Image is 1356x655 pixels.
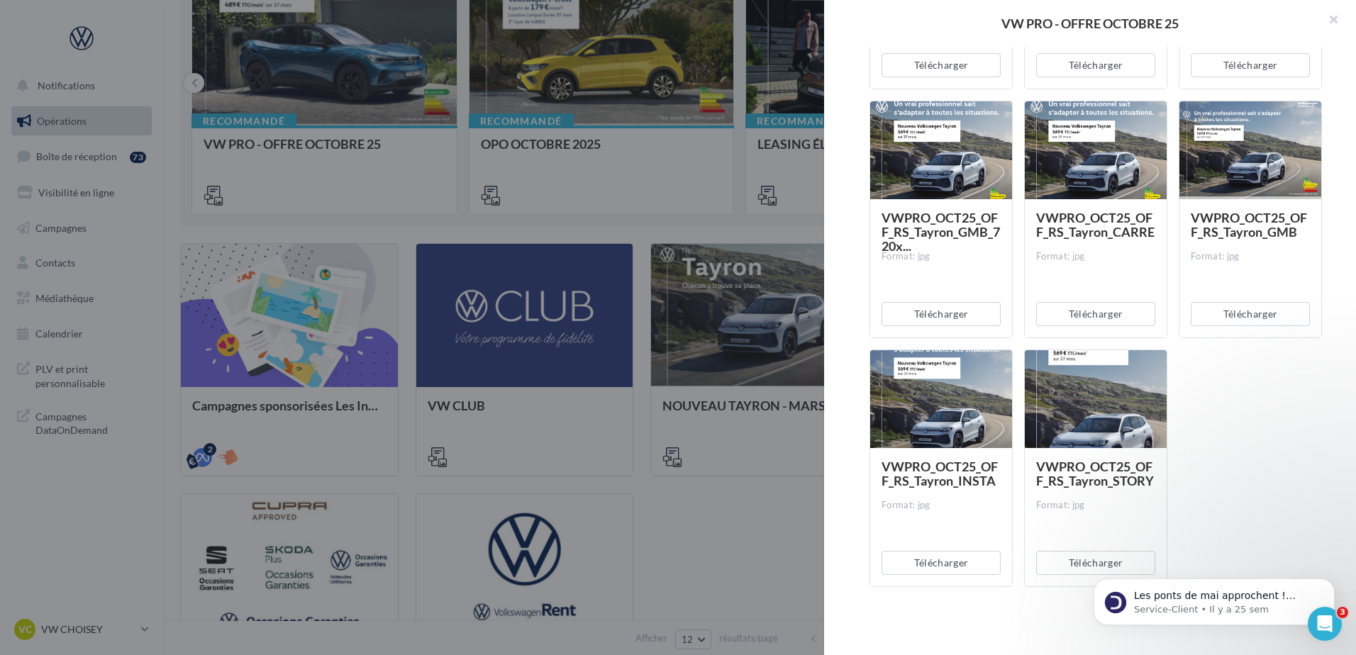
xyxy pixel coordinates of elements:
span: VWPRO_OCT25_OFF_RS_Tayron_GMB [1191,210,1307,240]
div: VW PRO - OFFRE OCTOBRE 25 [847,17,1333,30]
button: Télécharger [1191,302,1310,326]
iframe: Intercom live chat [1308,607,1342,641]
button: Télécharger [882,551,1001,575]
div: Format: jpg [1036,499,1155,512]
button: Télécharger [882,53,1001,77]
span: VWPRO_OCT25_OFF_RS_Tayron_INSTA [882,459,998,488]
div: Format: jpg [1191,250,1310,263]
span: 3 [1337,607,1348,618]
span: VWPRO_OCT25_OFF_RS_Tayron_GMB_720x... [882,210,1000,254]
button: Télécharger [882,302,1001,326]
div: Format: jpg [1036,250,1155,263]
button: Télécharger [1191,53,1310,77]
iframe: Intercom notifications message [1072,549,1356,648]
span: VWPRO_OCT25_OFF_RS_Tayron_STORY [1036,459,1154,488]
span: Les ponts de mai approchent ! Pensez à mettre à jour vos horaires pour éviter toute confusion côt... [62,41,238,151]
div: Format: jpg [882,250,1001,263]
button: Télécharger [1036,53,1155,77]
button: Télécharger [1036,551,1155,575]
button: Télécharger [1036,302,1155,326]
div: Format: jpg [882,499,1001,512]
span: VWPRO_OCT25_OFF_RS_Tayron_CARRE [1036,210,1155,240]
p: Message from Service-Client, sent Il y a 25 sem [62,55,245,67]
